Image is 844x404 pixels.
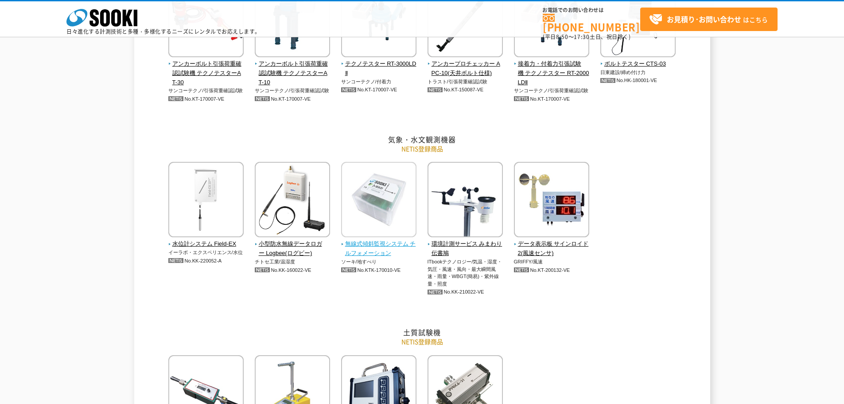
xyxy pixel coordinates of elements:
span: データ表示板 サインロイド2(風速センサ) [514,239,590,258]
p: トラスト/引張荷重確認試験 [428,78,503,86]
span: ボルトテスター CTS-03 [600,59,676,69]
span: はこちら [649,13,768,26]
p: No.KT-150087-VE [428,85,503,94]
span: 小型防水無線データロガー Logbee(ログビー) [255,239,331,258]
p: No.KT-200132-VE [514,266,590,275]
p: チトセ工業/温湿度 [255,258,331,266]
span: アンカープロチェッカー APC-10(天井ボルト仕様) [428,59,503,78]
span: テクノテスター RT-3000LDⅡ [341,59,417,78]
span: お電話でのお問い合わせは [543,8,640,13]
p: 日々進化する計測技術と多種・多様化するニーズにレンタルでお応えします。 [66,29,261,34]
a: お見積り･お問い合わせはこちら [640,8,778,31]
p: No.KK-210022-VE [428,287,503,297]
p: サンコーテクノ/引張荷重確認試験 [168,87,244,94]
a: [PHONE_NUMBER] [543,14,640,32]
p: NETIS登録商品 [163,144,681,153]
img: 小型防水無線データロガー Logbee(ログビー) [255,162,330,239]
span: 環境計測サービス みまわり伝書鳩 [428,239,503,258]
span: 8:50 [556,33,568,41]
p: No.KT-170007-VE [168,94,244,104]
span: アンカーボルト引張荷重確認試験機 テクノテスターAT-10 [255,59,331,87]
a: 接着力・付着力引張試験機 テクノテスター RT-2000LDⅡ [514,51,590,87]
p: No.KTK-170010-VE [341,266,417,275]
img: 水位計システム Field-EX [168,162,244,239]
p: 日東建設/締め付け力 [600,69,676,76]
img: 無線式傾斜監視システム チルフォメーション [341,162,416,239]
p: サンコーテクノ/引張荷重確認試験 [514,87,590,94]
p: No.KK-220052-A [168,256,244,266]
a: 環境計測サービス みまわり伝書鳩 [428,231,503,258]
a: アンカープロチェッカー APC-10(天井ボルト仕様) [428,51,503,78]
img: 環境計測サービス みまわり伝書鳩 [428,162,503,239]
p: No.KT-170007-VE [341,85,417,94]
span: アンカーボルト引張荷重確認試験機 テクノテスターAT-30 [168,59,244,87]
p: サンコーテクノ/引張荷重確認試験 [255,87,331,94]
p: No.HK-180001-VE [600,76,676,85]
p: GRIFFY/風速 [514,258,590,266]
a: テクノテスター RT-3000LDⅡ [341,51,417,78]
p: No.KT-170007-VE [255,94,331,104]
span: 無線式傾斜監視システム チルフォメーション [341,239,417,258]
a: 小型防水無線データロガー Logbee(ログビー) [255,231,331,258]
p: NETIS登録商品 [163,337,681,346]
p: イーラボ・エクスペリエンス/水位 [168,249,244,256]
p: ソーキ/地すべり [341,258,417,266]
span: (平日 ～ 土日、祝日除く) [543,33,630,41]
a: アンカーボルト引張荷重確認試験機 テクノテスターAT-10 [255,51,331,87]
a: アンカーボルト引張荷重確認試験機 テクノテスターAT-30 [168,51,244,87]
span: 17:30 [574,33,590,41]
p: サンコーテクノ/付着力 [341,78,417,86]
a: ボルトテスター CTS-03 [600,51,676,69]
a: 無線式傾斜監視システム チルフォメーション [341,231,417,258]
p: No.KT-170007-VE [514,94,590,104]
strong: お見積り･お問い合わせ [667,14,741,24]
span: 接着力・付着力引張試験機 テクノテスター RT-2000LDⅡ [514,59,590,87]
a: データ表示板 サインロイド2(風速センサ) [514,231,590,258]
span: 水位計システム Field-EX [168,239,244,249]
p: No.KK-160022-VE [255,266,331,275]
p: ITbookテクノロジー/気温・湿度・気圧・風速・風向・最大瞬間風速・雨量・WBGT(簡易)・紫外線量・照度 [428,258,503,287]
h2: 土質試験機 [163,328,681,337]
h2: 気象・水文観測機器 [163,135,681,144]
img: データ表示板 サインロイド2(風速センサ) [514,162,589,239]
a: 水位計システム Field-EX [168,231,244,249]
